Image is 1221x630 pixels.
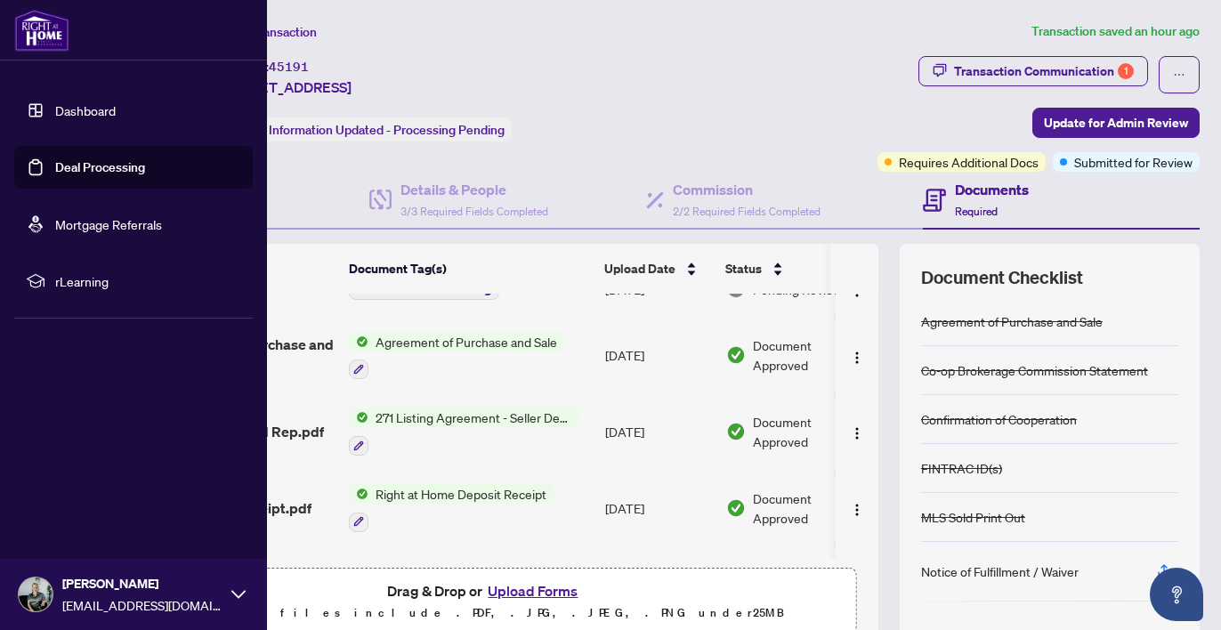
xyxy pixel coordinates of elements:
article: Transaction saved an hour ago [1031,21,1200,42]
a: Mortgage Referrals [55,216,162,232]
img: Document Status [726,498,746,518]
span: Upload Date [604,259,675,279]
span: 2/2 Required Fields Completed [673,205,821,218]
div: Status: [221,117,512,141]
p: Supported files include .PDF, .JPG, .JPEG, .PNG under 25 MB [125,602,845,624]
span: Drag & Drop or [387,579,583,602]
span: Update for Admin Review [1044,109,1188,137]
td: [DATE] [598,318,719,394]
div: Confirmation of Cooperation [921,409,1077,429]
div: FINTRAC ID(s) [921,458,1002,478]
h4: Documents [955,179,1029,200]
img: Status Icon [349,484,368,504]
span: ellipsis [1173,69,1185,81]
div: Co-op Brokerage Commission Statement [921,360,1148,380]
img: logo [14,9,69,52]
a: Dashboard [55,102,116,118]
button: Update for Admin Review [1032,108,1200,138]
button: Logo [843,417,871,446]
span: Submitted for Review [1074,152,1193,172]
span: Right at Home Deposit Receipt [368,484,554,504]
span: 3/3 Required Fields Completed [400,205,548,218]
span: Document Approved [753,489,863,528]
span: 45191 [269,59,309,75]
span: [PERSON_NAME] [62,574,222,594]
td: [DATE] [598,546,719,614]
img: Document Status [726,422,746,441]
span: Document Approved [753,412,863,451]
button: Upload Forms [482,579,583,602]
span: Status [725,259,762,279]
span: Document Checklist [921,265,1083,290]
div: Notice of Fulfillment / Waiver [921,561,1079,581]
span: View Transaction [222,24,317,40]
span: Add a Document Tag [373,283,491,295]
img: Document Status [726,345,746,365]
h4: Commission [673,179,821,200]
button: Logo [843,494,871,522]
span: Information Updated - Processing Pending [269,122,505,138]
span: Document Approved [753,335,863,375]
div: Agreement of Purchase and Sale [921,311,1103,331]
img: Profile Icon [19,577,53,611]
th: Document Tag(s) [342,244,597,294]
td: [DATE] [598,393,719,470]
h4: Details & People [400,179,548,200]
button: Status IconRight at Home Deposit Receipt [349,484,554,532]
td: [DATE] [598,470,719,546]
button: Status IconAgreement of Purchase and Sale [349,332,564,380]
span: [STREET_ADDRESS] [221,77,352,98]
img: Logo [850,503,864,517]
img: Status Icon [349,408,368,427]
div: 1 [1118,63,1134,79]
th: Upload Date [597,244,718,294]
button: Transaction Communication1 [918,56,1148,86]
button: Logo [843,341,871,369]
span: Required [955,205,998,218]
img: Status Icon [349,332,368,351]
span: [EMAIL_ADDRESS][DOMAIN_NAME] [62,595,222,615]
span: Agreement of Purchase and Sale [368,332,564,351]
button: Open asap [1150,568,1203,621]
th: Status [718,244,869,294]
span: rLearning [55,271,240,291]
img: Logo [850,426,864,440]
span: 271 Listing Agreement - Seller Designated Representation Agreement Authority to Offer for Sale [368,408,579,427]
button: Status Icon271 Listing Agreement - Seller Designated Representation Agreement Authority to Offer ... [349,408,579,456]
div: MLS Sold Print Out [921,507,1025,527]
div: Transaction Communication [954,57,1134,85]
img: Logo [850,351,864,365]
span: Requires Additional Docs [899,152,1039,172]
a: Deal Processing [55,159,145,175]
